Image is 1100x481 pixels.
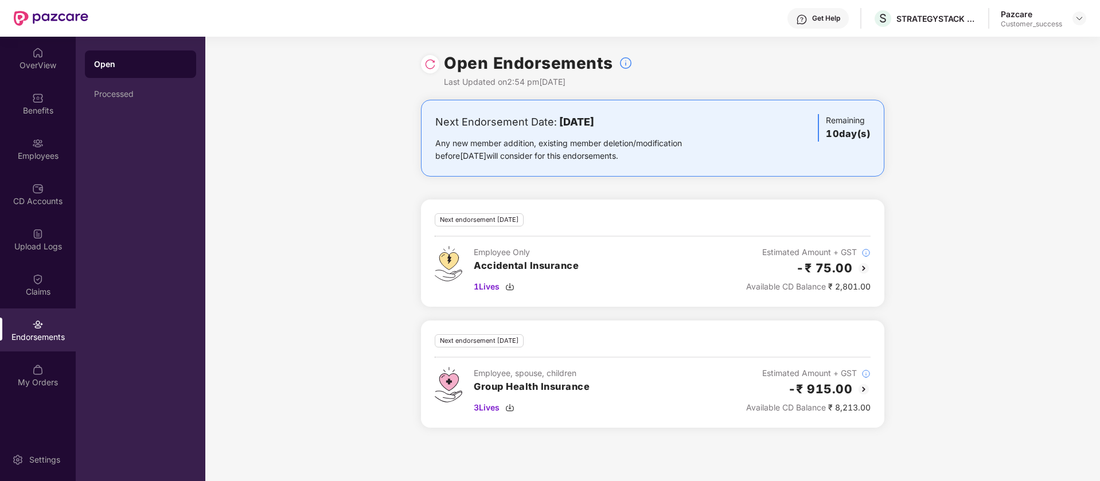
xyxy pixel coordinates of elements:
[746,402,826,412] span: Available CD Balance
[444,50,613,76] h1: Open Endorsements
[435,367,462,402] img: svg+xml;base64,PHN2ZyB4bWxucz0iaHR0cDovL3d3dy53My5vcmcvMjAwMC9zdmciIHdpZHRoPSI0Ny43MTQiIGhlaWdodD...
[861,369,871,378] img: svg+xml;base64,PHN2ZyBpZD0iSW5mb18tXzMyeDMyIiBkYXRhLW5hbWU9IkluZm8gLSAzMngzMiIgeG1sbnM9Imh0dHA6Ly...
[32,273,44,285] img: svg+xml;base64,PHN2ZyBpZD0iQ2xhaW0iIHhtbG5zPSJodHRwOi8vd3d3LnczLm9yZy8yMDAwL3N2ZyIgd2lkdGg9IjIwIi...
[424,58,436,70] img: svg+xml;base64,PHN2ZyBpZD0iUmVsb2FkLTMyeDMyIiB4bWxucz0iaHR0cDovL3d3dy53My5vcmcvMjAwMC9zdmciIHdpZH...
[796,259,852,277] h2: -₹ 75.00
[896,13,977,24] div: STRATEGYSTACK CONSULTING PRIVATE LIMITED
[879,11,887,25] span: S
[12,454,24,466] img: svg+xml;base64,PHN2ZyBpZD0iU2V0dGluZy0yMHgyMCIgeG1sbnM9Imh0dHA6Ly93d3cudzMub3JnLzIwMDAvc3ZnIiB3aW...
[94,58,187,70] div: Open
[474,259,579,273] h3: Accidental Insurance
[32,138,44,149] img: svg+xml;base64,PHN2ZyBpZD0iRW1wbG95ZWVzIiB4bWxucz0iaHR0cDovL3d3dy53My5vcmcvMjAwMC9zdmciIHdpZHRoPS...
[1075,14,1084,23] img: svg+xml;base64,PHN2ZyBpZD0iRHJvcGRvd24tMzJ4MzIiIHhtbG5zPSJodHRwOi8vd3d3LnczLm9yZy8yMDAwL3N2ZyIgd2...
[1001,9,1062,19] div: Pazcare
[14,11,88,26] img: New Pazcare Logo
[32,47,44,58] img: svg+xml;base64,PHN2ZyBpZD0iSG9tZSIgeG1sbnM9Imh0dHA6Ly93d3cudzMub3JnLzIwMDAvc3ZnIiB3aWR0aD0iMjAiIG...
[505,403,514,412] img: svg+xml;base64,PHN2ZyBpZD0iRG93bmxvYWQtMzJ4MzIiIHhtbG5zPSJodHRwOi8vd3d3LnczLm9yZy8yMDAwL3N2ZyIgd2...
[474,380,590,394] h3: Group Health Insurance
[474,246,579,259] div: Employee Only
[857,382,871,396] img: svg+xml;base64,PHN2ZyBpZD0iQmFjay0yMHgyMCIgeG1sbnM9Imh0dHA6Ly93d3cudzMub3JnLzIwMDAvc3ZnIiB3aWR0aD...
[857,261,871,275] img: svg+xml;base64,PHN2ZyBpZD0iQmFjay0yMHgyMCIgeG1sbnM9Imh0dHA6Ly93d3cudzMub3JnLzIwMDAvc3ZnIiB3aWR0aD...
[435,213,524,226] div: Next endorsement [DATE]
[505,282,514,291] img: svg+xml;base64,PHN2ZyBpZD0iRG93bmxvYWQtMzJ4MzIiIHhtbG5zPSJodHRwOi8vd3d3LnczLm9yZy8yMDAwL3N2ZyIgd2...
[746,280,871,293] div: ₹ 2,801.00
[818,114,870,142] div: Remaining
[474,401,500,414] span: 3 Lives
[474,367,590,380] div: Employee, spouse, children
[435,246,462,281] img: svg+xml;base64,PHN2ZyB4bWxucz0iaHR0cDovL3d3dy53My5vcmcvMjAwMC9zdmciIHdpZHRoPSI0OS4zMjEiIGhlaWdodD...
[444,76,633,88] div: Last Updated on 2:54 pm[DATE]
[788,380,853,398] h2: -₹ 915.00
[94,89,187,99] div: Processed
[746,367,871,380] div: Estimated Amount + GST
[746,401,871,414] div: ₹ 8,213.00
[32,92,44,104] img: svg+xml;base64,PHN2ZyBpZD0iQmVuZWZpdHMiIHhtbG5zPSJodHRwOi8vd3d3LnczLm9yZy8yMDAwL3N2ZyIgd2lkdGg9Ij...
[559,116,594,128] b: [DATE]
[746,246,871,259] div: Estimated Amount + GST
[26,454,64,466] div: Settings
[861,248,871,257] img: svg+xml;base64,PHN2ZyBpZD0iSW5mb18tXzMyeDMyIiBkYXRhLW5hbWU9IkluZm8gLSAzMngzMiIgeG1sbnM9Imh0dHA6Ly...
[435,137,718,162] div: Any new member addition, existing member deletion/modification before [DATE] will consider for th...
[474,280,500,293] span: 1 Lives
[826,127,870,142] h3: 10 day(s)
[619,56,633,70] img: svg+xml;base64,PHN2ZyBpZD0iSW5mb18tXzMyeDMyIiBkYXRhLW5hbWU9IkluZm8gLSAzMngzMiIgeG1sbnM9Imh0dHA6Ly...
[746,281,826,291] span: Available CD Balance
[435,114,718,130] div: Next Endorsement Date:
[32,364,44,376] img: svg+xml;base64,PHN2ZyBpZD0iTXlfT3JkZXJzIiBkYXRhLW5hbWU9Ik15IE9yZGVycyIgeG1sbnM9Imh0dHA6Ly93d3cudz...
[812,14,840,23] div: Get Help
[32,319,44,330] img: svg+xml;base64,PHN2ZyBpZD0iRW5kb3JzZW1lbnRzIiB4bWxucz0iaHR0cDovL3d3dy53My5vcmcvMjAwMC9zdmciIHdpZH...
[435,334,524,347] div: Next endorsement [DATE]
[796,14,808,25] img: svg+xml;base64,PHN2ZyBpZD0iSGVscC0zMngzMiIgeG1sbnM9Imh0dHA6Ly93d3cudzMub3JnLzIwMDAvc3ZnIiB3aWR0aD...
[1001,19,1062,29] div: Customer_success
[32,228,44,240] img: svg+xml;base64,PHN2ZyBpZD0iVXBsb2FkX0xvZ3MiIGRhdGEtbmFtZT0iVXBsb2FkIExvZ3MiIHhtbG5zPSJodHRwOi8vd3...
[32,183,44,194] img: svg+xml;base64,PHN2ZyBpZD0iQ0RfQWNjb3VudHMiIGRhdGEtbmFtZT0iQ0QgQWNjb3VudHMiIHhtbG5zPSJodHRwOi8vd3...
